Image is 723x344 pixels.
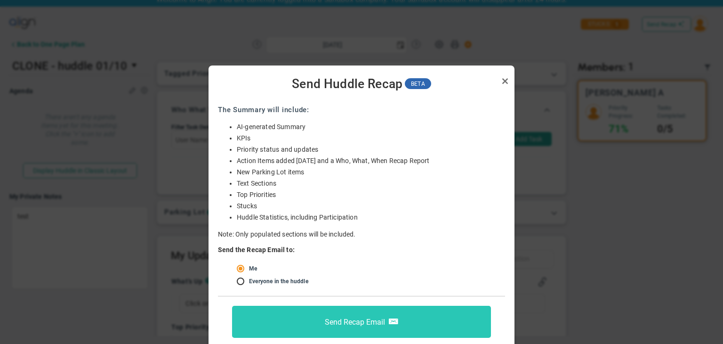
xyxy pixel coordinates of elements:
li: AI-generated Summary [237,123,505,131]
span: Send Huddle Recap [292,76,402,92]
li: Text Sections [237,179,505,188]
li: Stucks [237,202,505,211]
h4: Send the Recap Email to: [218,246,505,254]
li: Top Priorities [237,190,505,199]
button: Send Recap Email [232,306,491,338]
label: Me [249,265,257,272]
li: Action Items added [DATE] and a Who, What, When Recap Report [237,156,505,165]
li: Huddle Statistics, including Participation [237,213,505,222]
p: Note: Only populated sections will be included. [218,229,505,239]
li: New Parking Lot items [237,168,505,177]
span: Send Recap Email [325,317,385,326]
a: Close [499,75,511,87]
span: BETA [405,78,431,89]
label: Everyone in the huddle [249,278,308,285]
h3: The Summary will include: [218,105,505,115]
li: Priority status and updates [237,145,505,154]
li: KPIs [237,134,505,143]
